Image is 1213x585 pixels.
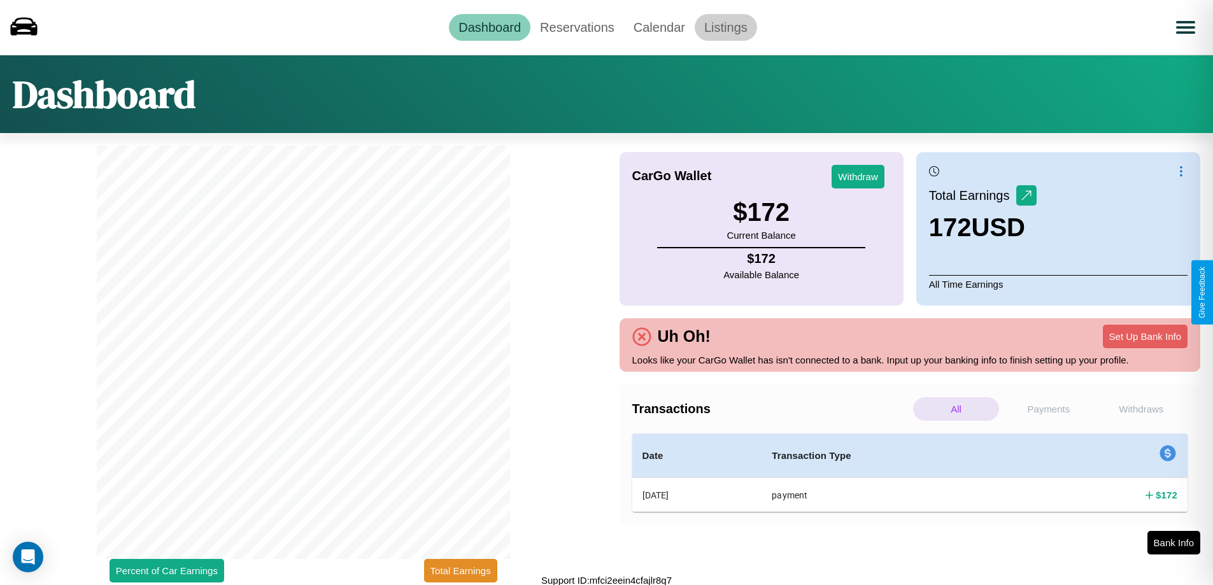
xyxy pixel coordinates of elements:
[632,402,910,416] h4: Transactions
[632,433,1188,512] table: simple table
[1168,10,1203,45] button: Open menu
[449,14,530,41] a: Dashboard
[727,198,795,227] h3: $ 172
[762,478,1037,512] th: payment
[723,251,799,266] h4: $ 172
[642,448,752,463] h4: Date
[1103,325,1188,348] button: Set Up Bank Info
[632,478,762,512] th: [DATE]
[1198,267,1207,318] div: Give Feedback
[832,165,884,188] button: Withdraw
[632,169,712,183] h4: CarGo Wallet
[929,184,1016,207] p: Total Earnings
[695,14,757,41] a: Listings
[110,559,224,582] button: Percent of Car Earnings
[530,14,624,41] a: Reservations
[929,275,1188,293] p: All Time Earnings
[913,397,999,421] p: All
[632,351,1188,369] p: Looks like your CarGo Wallet has isn't connected to a bank. Input up your banking info to finish ...
[772,448,1026,463] h4: Transaction Type
[13,68,195,120] h1: Dashboard
[624,14,695,41] a: Calendar
[651,327,717,346] h4: Uh Oh!
[727,227,795,244] p: Current Balance
[1098,397,1184,421] p: Withdraws
[424,559,497,582] button: Total Earnings
[723,266,799,283] p: Available Balance
[13,542,43,572] div: Open Intercom Messenger
[1005,397,1091,421] p: Payments
[929,213,1037,242] h3: 172 USD
[1147,531,1200,554] button: Bank Info
[1156,488,1177,502] h4: $ 172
